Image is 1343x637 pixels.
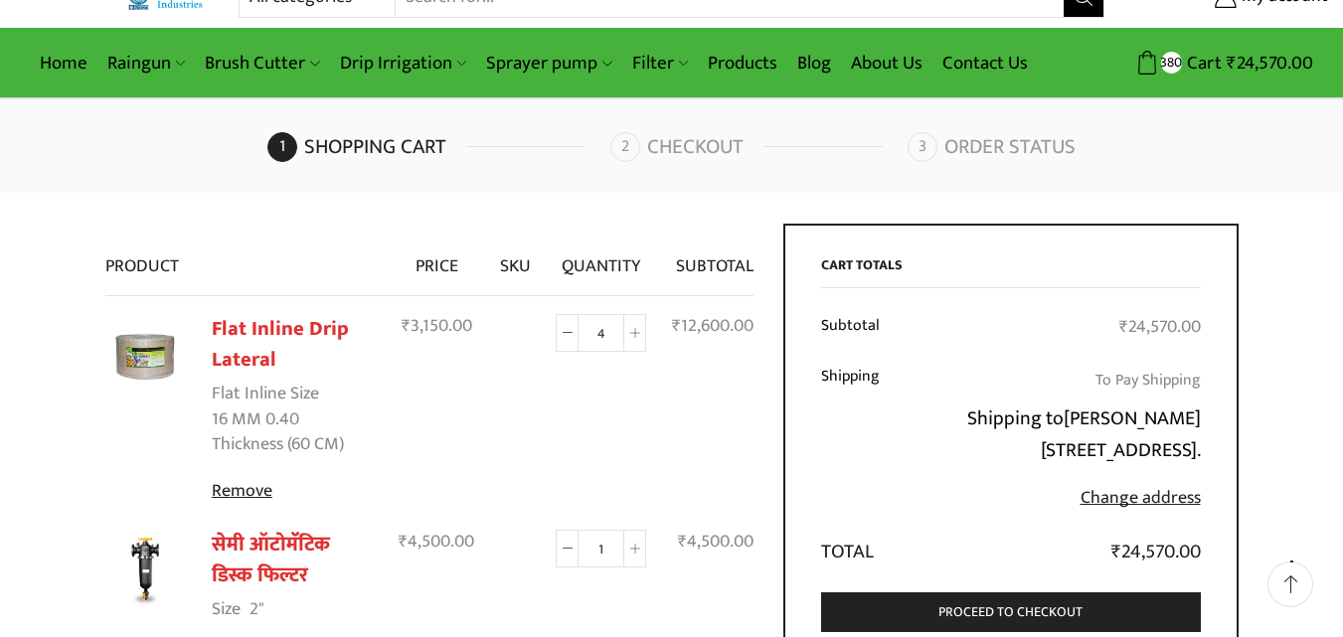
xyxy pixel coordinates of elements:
bdi: 24,570.00 [1227,48,1313,79]
th: Subtotal [659,224,754,295]
span: ₹ [1227,48,1237,79]
img: Semi Auto Matic Disc Filter [105,532,185,611]
span: 380 [1161,52,1182,73]
a: Drip Irrigation [330,40,476,86]
a: Remove [212,478,374,505]
a: Products [698,40,787,86]
a: Blog [787,40,841,86]
a: Proceed to checkout [821,592,1201,633]
p: 2" [250,597,264,623]
bdi: 24,570.00 [1111,536,1201,568]
a: Flat Inline Drip Lateral [212,312,349,377]
span: ₹ [399,527,408,557]
dt: Flat Inline Size [212,381,319,407]
img: Flat Inline Drip Lateral [105,317,185,397]
span: Cart [1182,50,1222,77]
th: Subtotal [821,302,891,353]
span: ₹ [672,311,681,341]
th: Total [821,525,891,567]
a: Sprayer pump [476,40,621,86]
span: ₹ [1119,312,1128,342]
label: To Pay Shipping [1095,366,1201,395]
th: Price [386,224,487,295]
bdi: 3,150.00 [402,311,472,341]
dt: Size [212,596,241,623]
a: Raingun [97,40,195,86]
span: ₹ [402,311,411,341]
span: ₹ [1111,536,1121,568]
input: Product quantity [579,530,623,567]
th: Product [105,224,387,295]
a: Brush Cutter [195,40,329,86]
a: Home [30,40,97,86]
bdi: 24,570.00 [1119,312,1201,342]
a: Contact Us [932,40,1038,86]
strong: [PERSON_NAME][STREET_ADDRESS] [1041,401,1201,467]
a: Filter [622,40,698,86]
a: Change address [1081,483,1201,513]
a: 380 Cart ₹24,570.00 [1124,45,1313,81]
th: SKU [487,224,544,295]
bdi: 4,500.00 [399,527,474,557]
bdi: 4,500.00 [678,527,754,557]
h2: Cart totals [821,257,1201,289]
a: सेमी ऑटोमॅॅटिक डिस्क फिल्टर [212,528,330,592]
p: 16 MM 0.40 Thickness (60 CM) [212,407,374,458]
th: Quantity [544,224,660,295]
th: Shipping [821,354,891,525]
a: About Us [841,40,932,86]
bdi: 12,600.00 [672,311,754,341]
input: Product quantity [579,314,623,352]
span: ₹ [678,527,687,557]
p: Shipping to . [904,402,1200,466]
a: Checkout [610,132,903,162]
